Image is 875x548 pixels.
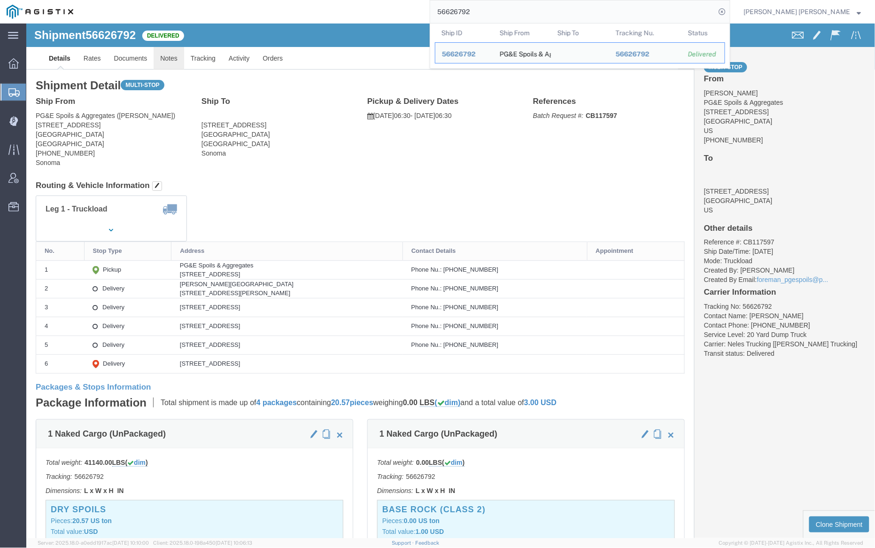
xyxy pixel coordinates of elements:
th: Ship From [493,23,551,42]
span: 56626792 [616,50,650,58]
span: Client: 2025.18.0-198a450 [153,540,252,546]
img: logo [7,5,73,19]
span: 56626792 [442,50,476,58]
div: 56626792 [616,49,675,59]
a: Support [392,540,416,546]
span: [DATE] 10:06:13 [216,540,252,546]
table: Search Results [435,23,730,68]
span: [DATE] 10:10:00 [112,540,149,546]
button: [PERSON_NAME] [PERSON_NAME] [743,6,862,17]
span: Server: 2025.18.0-a0edd1917ac [38,540,149,546]
th: Tracking Nu. [609,23,682,42]
div: Delivered [688,49,718,59]
th: Status [681,23,725,42]
iframe: FS Legacy Container [26,23,875,538]
a: Feedback [415,540,439,546]
span: Copyright © [DATE]-[DATE] Agistix Inc., All Rights Reserved [719,539,864,547]
div: 56626792 [442,49,487,59]
span: Kayte Bray Dogali [744,7,851,17]
input: Search for shipment number, reference number [430,0,716,23]
th: Ship ID [435,23,493,42]
th: Ship To [551,23,609,42]
div: PG&E Spoils & Aggregates [500,43,545,63]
